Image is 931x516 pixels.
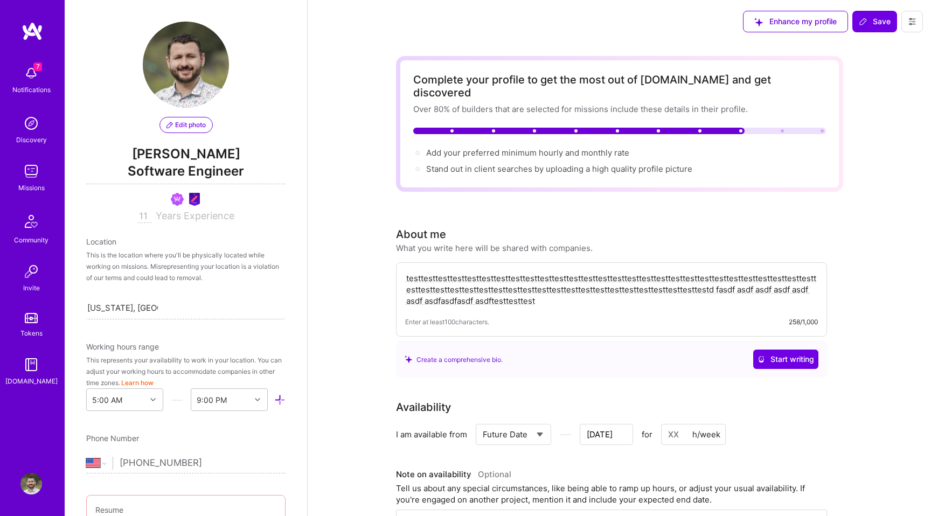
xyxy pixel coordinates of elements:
[405,271,818,308] textarea: testtesttesttesttesttesttesttesttesttesttesttesttesttesttesttesttesttesttesttesttesttesttesttestt...
[23,282,40,294] div: Invite
[159,117,213,133] button: Edit photo
[692,429,720,440] div: h/week
[754,16,837,27] span: Enhance my profile
[758,354,814,365] span: Start writing
[20,473,42,494] img: User Avatar
[120,448,286,479] input: +1 (000) 000-0000
[852,11,897,32] button: Save
[86,249,286,283] div: This is the location where you'll be physically located while working on missions. Misrepresentin...
[859,16,891,27] span: Save
[426,163,692,175] div: Stand out in client searches by uploading a high quality profile picture
[413,73,826,99] div: Complete your profile to get the most out of [DOMAIN_NAME] and get discovered
[426,148,629,158] span: Add your preferred minimum hourly and monthly rate
[86,146,286,162] span: [PERSON_NAME]
[405,355,412,363] i: icon SuggestedTeams
[86,342,159,351] span: Working hours range
[166,122,173,128] i: icon PencilPurple
[86,354,286,388] div: This represents your availability to work in your location. You can adjust your working hours to ...
[396,429,467,440] div: I am available from
[86,434,139,443] span: Phone Number
[789,316,818,327] div: 258/1,000
[478,469,511,479] span: Optional
[396,483,827,505] div: Tell us about any special circumstances, like being able to ramp up hours, or adjust your usual a...
[92,394,122,406] div: 5:00 AM
[150,397,156,402] i: icon Chevron
[18,182,45,193] div: Missions
[188,193,201,206] img: Product Design Guild
[20,327,43,339] div: Tokens
[138,210,151,223] input: XX
[559,429,572,441] i: icon HorizontalInLineDivider
[22,22,43,41] img: logo
[396,466,511,483] div: Note on availability
[14,234,48,246] div: Community
[413,103,826,115] div: Over 80% of builders that are selected for missions include these details in their profile.
[166,120,206,130] span: Edit photo
[642,429,652,440] span: for
[255,397,260,402] i: icon Chevron
[20,113,42,134] img: discovery
[86,236,286,247] div: Location
[405,316,489,327] span: Enter at least 100 characters.
[753,350,818,369] button: Start writing
[18,208,44,234] img: Community
[754,18,763,26] i: icon SuggestedTeams
[758,355,765,363] i: icon CrystalBallWhite
[171,394,183,406] i: icon HorizontalInLineDivider
[143,22,229,108] img: User Avatar
[25,313,38,323] img: tokens
[20,261,42,282] img: Invite
[121,377,154,388] button: Learn how
[396,226,446,242] div: About me
[18,473,45,494] a: User Avatar
[197,394,227,406] div: 9:00 PM
[405,354,503,365] div: Create a comprehensive bio.
[661,424,726,445] input: XX
[171,193,184,206] img: Been on Mission
[396,242,593,254] div: What you write here will be shared with companies.
[156,210,234,221] span: Years Experience
[5,375,58,387] div: [DOMAIN_NAME]
[20,161,42,182] img: teamwork
[743,11,848,32] button: Enhance my profile
[16,134,47,145] div: Discovery
[95,505,123,514] span: Resume
[20,354,42,375] img: guide book
[396,399,451,415] div: Availability
[86,162,286,184] span: Software Engineer
[33,62,42,71] span: 7
[12,84,51,95] div: Notifications
[20,62,42,84] img: bell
